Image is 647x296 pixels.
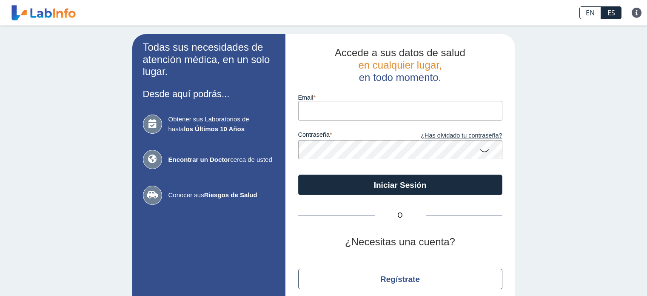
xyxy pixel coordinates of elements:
button: Iniciar Sesión [298,175,502,195]
label: email [298,94,502,101]
span: en todo momento. [359,72,441,83]
h2: Todas sus necesidades de atención médica, en un solo lugar. [143,41,275,78]
span: Obtener sus Laboratorios de hasta [168,115,275,134]
button: Regístrate [298,269,502,289]
a: EN [579,6,601,19]
label: contraseña [298,131,400,141]
a: ES [601,6,621,19]
span: en cualquier lugar, [358,59,442,71]
b: los Últimos 10 Años [184,125,245,132]
b: Riesgos de Salud [204,191,257,198]
span: cerca de usted [168,155,275,165]
span: O [375,210,426,221]
a: ¿Has olvidado tu contraseña? [400,131,502,141]
h3: Desde aquí podrás... [143,89,275,99]
b: Encontrar un Doctor [168,156,231,163]
span: Conocer sus [168,190,275,200]
span: Accede a sus datos de salud [335,47,465,58]
h2: ¿Necesitas una cuenta? [298,236,502,248]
